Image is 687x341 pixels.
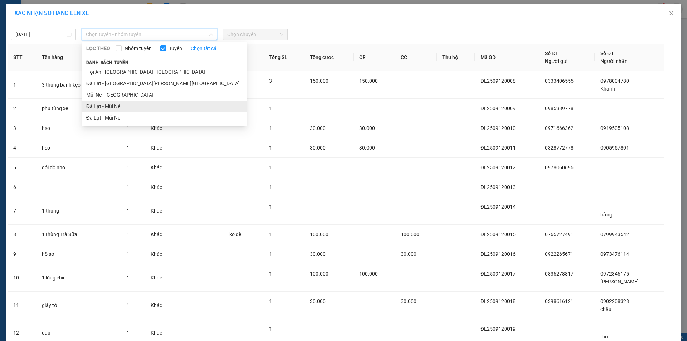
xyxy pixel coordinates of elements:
[481,232,516,237] span: ĐL2509120015
[145,225,177,244] td: Khác
[127,145,130,151] span: 1
[8,44,36,71] th: STT
[82,78,247,89] li: Đà Lạt - [GEOGRAPHIC_DATA][PERSON_NAME][GEOGRAPHIC_DATA]
[661,4,681,24] button: Close
[84,6,141,22] div: [PERSON_NAME]
[600,232,629,237] span: 0799943542
[481,251,516,257] span: ĐL2509120016
[127,125,130,131] span: 1
[127,208,130,214] span: 1
[395,44,437,71] th: CC
[269,204,272,210] span: 1
[82,89,247,101] li: Mũi Né - [GEOGRAPHIC_DATA]
[481,145,516,151] span: ĐL2509120011
[86,29,213,40] span: Chọn tuyến - nhóm tuyến
[5,49,80,58] div: 100.000
[36,138,121,158] td: hso
[545,78,574,84] span: 0333406555
[269,78,272,84] span: 3
[8,197,36,225] td: 7
[5,50,39,57] span: CƯỚC RỒI :
[545,251,574,257] span: 0922265671
[6,6,79,22] div: [GEOGRAPHIC_DATA]
[86,44,110,52] span: LỌC THEO
[269,106,272,111] span: 1
[401,298,416,304] span: 30.000
[229,232,241,237] span: ko đè
[82,59,133,66] span: Danh sách tuyến
[8,264,36,292] td: 10
[84,22,141,32] div: 0792809232
[545,58,568,64] span: Người gửi
[481,184,516,190] span: ĐL2509120013
[36,71,121,99] td: 3 thùng bánh kẹo
[8,292,36,319] td: 11
[600,271,629,277] span: 0972346175
[354,44,395,71] th: CR
[600,306,612,312] span: châu
[545,232,574,237] span: 0765727491
[269,165,272,170] span: 1
[8,138,36,158] td: 4
[145,138,177,158] td: Khác
[36,44,121,71] th: Tên hàng
[8,244,36,264] td: 9
[269,232,272,237] span: 1
[127,302,130,308] span: 1
[145,158,177,177] td: Khác
[600,298,629,304] span: 0902208328
[310,271,328,277] span: 100.000
[36,118,121,138] td: hso
[36,244,121,264] td: hồ sơ
[475,44,539,71] th: Mã GD
[600,50,614,56] span: Số ĐT
[545,125,574,131] span: 0971666362
[166,44,185,52] span: Tuyến
[600,86,615,92] span: Khánh
[401,232,419,237] span: 100.000
[127,275,130,281] span: 1
[481,78,516,84] span: ĐL2509120008
[310,125,326,131] span: 30.000
[481,125,516,131] span: ĐL2509120010
[269,298,272,304] span: 1
[481,298,516,304] span: ĐL2509120018
[8,225,36,244] td: 8
[127,184,130,190] span: 1
[145,244,177,264] td: Khác
[145,197,177,225] td: Khác
[82,101,247,112] li: Đà Lạt - Mũi Né
[359,125,375,131] span: 30.000
[310,251,326,257] span: 30.000
[145,264,177,292] td: Khác
[36,197,121,225] td: 1 thùng
[359,145,375,151] span: 30.000
[545,106,574,111] span: 0985989778
[600,145,629,151] span: 0905957801
[15,30,65,38] input: 12/09/2025
[481,106,516,111] span: ĐL2509120009
[401,251,416,257] span: 30.000
[127,232,130,237] span: 1
[122,44,155,52] span: Nhóm tuyến
[6,6,17,14] span: Gửi:
[84,6,101,14] span: Nhận:
[8,118,36,138] td: 3
[36,225,121,244] td: 1Thùng Trà Sữa
[545,50,559,56] span: Số ĐT
[481,204,516,210] span: ĐL2509120014
[36,264,121,292] td: 1 lồng chim
[269,125,272,131] span: 1
[127,251,130,257] span: 1
[36,99,121,118] td: phụ tùng xe
[269,251,272,257] span: 1
[437,44,475,71] th: Thu hộ
[668,10,674,16] span: close
[545,165,574,170] span: 0978060696
[263,44,304,71] th: Tổng SL
[8,158,36,177] td: 5
[127,330,130,336] span: 1
[6,22,79,32] div: 0364136134
[8,99,36,118] td: 2
[269,145,272,151] span: 1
